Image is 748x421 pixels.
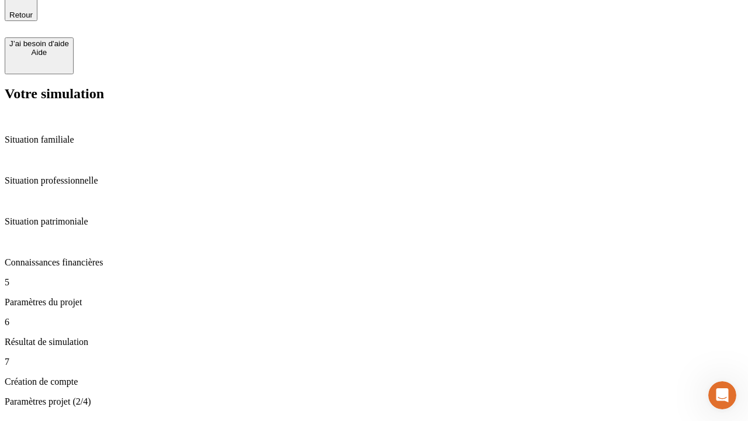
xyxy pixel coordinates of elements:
[5,257,743,268] p: Connaissances financières
[5,37,74,74] button: J’ai besoin d'aideAide
[5,175,743,186] p: Situation professionnelle
[9,11,33,19] span: Retour
[5,337,743,347] p: Résultat de simulation
[9,39,69,48] div: J’ai besoin d'aide
[9,48,69,57] div: Aide
[5,317,743,327] p: 6
[5,377,743,387] p: Création de compte
[5,86,743,102] h2: Votre simulation
[708,381,736,409] iframe: Intercom live chat
[5,396,743,407] p: Paramètres projet (2/4)
[5,134,743,145] p: Situation familiale
[5,277,743,288] p: 5
[5,216,743,227] p: Situation patrimoniale
[5,297,743,308] p: Paramètres du projet
[5,357,743,367] p: 7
